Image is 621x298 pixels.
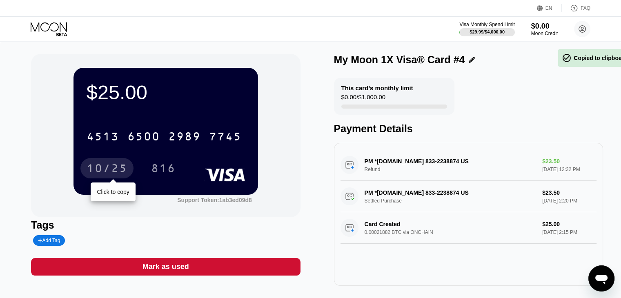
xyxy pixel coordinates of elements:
[581,5,590,11] div: FAQ
[562,53,572,63] span: 
[177,197,252,203] div: Support Token: 1ab3ed09d8
[537,4,562,12] div: EN
[545,5,552,11] div: EN
[341,93,385,105] div: $0.00 / $1,000.00
[531,22,558,31] div: $0.00
[87,163,127,176] div: 10/25
[470,29,505,34] div: $29.99 / $4,000.00
[459,22,514,27] div: Visa Monthly Spend Limit
[97,189,129,195] div: Click to copy
[145,158,182,178] div: 816
[38,238,60,243] div: Add Tag
[334,54,465,66] div: My Moon 1X Visa® Card #4
[142,262,189,271] div: Mark as used
[87,81,245,104] div: $25.00
[334,123,603,135] div: Payment Details
[127,131,160,144] div: 6500
[209,131,242,144] div: 7745
[31,219,300,231] div: Tags
[588,265,614,291] iframe: Button to launch messaging window
[82,126,247,147] div: 4513650029897745
[87,131,119,144] div: 4513
[177,197,252,203] div: Support Token:1ab3ed09d8
[33,235,65,246] div: Add Tag
[31,258,300,276] div: Mark as used
[341,85,413,91] div: This card’s monthly limit
[459,22,514,36] div: Visa Monthly Spend Limit$29.99/$4,000.00
[562,4,590,12] div: FAQ
[531,31,558,36] div: Moon Credit
[531,22,558,36] div: $0.00Moon Credit
[168,131,201,144] div: 2989
[80,158,134,178] div: 10/25
[151,163,176,176] div: 816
